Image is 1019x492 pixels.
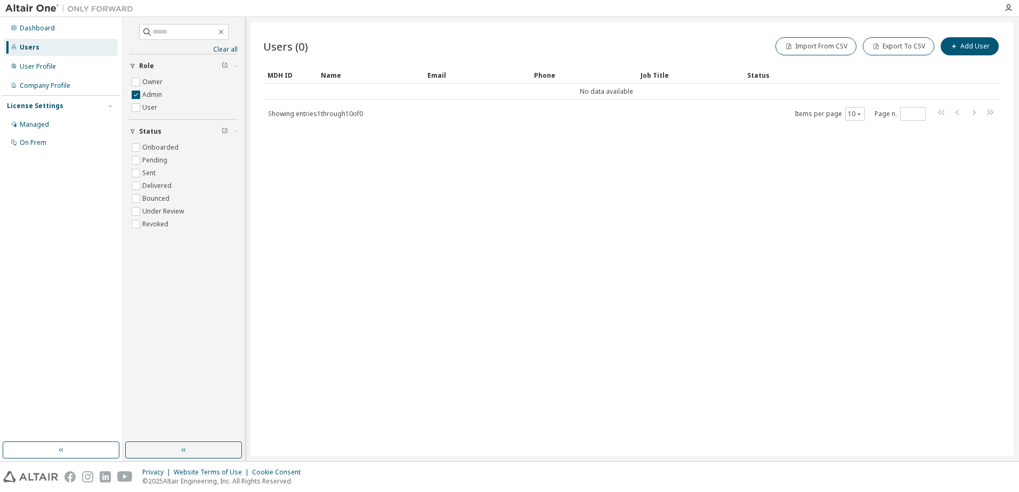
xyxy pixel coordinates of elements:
[863,37,934,55] button: Export To CSV
[142,468,174,477] div: Privacy
[20,24,55,32] div: Dashboard
[268,67,312,84] div: MDH ID
[142,154,169,167] label: Pending
[142,218,171,231] label: Revoked
[321,67,419,84] div: Name
[941,37,999,55] button: Add User
[142,88,164,101] label: Admin
[130,45,238,54] a: Clear all
[142,101,159,114] label: User
[795,107,865,121] span: Items per page
[7,102,63,110] div: License Settings
[64,471,76,482] img: facebook.svg
[427,67,525,84] div: Email
[775,37,856,55] button: Import From CSV
[5,3,139,14] img: Altair One
[139,62,154,70] span: Role
[20,120,49,129] div: Managed
[222,62,228,70] span: Clear filter
[142,205,186,218] label: Under Review
[20,138,46,147] div: On Prem
[3,471,58,482] img: altair_logo.svg
[848,110,862,118] button: 10
[20,43,39,52] div: Users
[263,84,950,100] td: No data available
[875,107,926,121] span: Page n.
[130,120,238,143] button: Status
[142,141,181,154] label: Onboarded
[222,127,228,136] span: Clear filter
[747,67,945,84] div: Status
[268,109,363,118] span: Showing entries 1 through 10 of 0
[142,477,307,486] p: © 2025 Altair Engineering, Inc. All Rights Reserved.
[534,67,632,84] div: Phone
[82,471,93,482] img: instagram.svg
[142,179,174,192] label: Delivered
[130,54,238,78] button: Role
[142,167,158,179] label: Sent
[252,468,307,477] div: Cookie Consent
[100,471,111,482] img: linkedin.svg
[139,127,161,136] span: Status
[263,39,308,54] span: Users (0)
[641,67,739,84] div: Job Title
[142,76,165,88] label: Owner
[174,468,252,477] div: Website Terms of Use
[20,62,56,71] div: User Profile
[20,81,70,90] div: Company Profile
[117,471,133,482] img: youtube.svg
[142,192,172,205] label: Bounced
